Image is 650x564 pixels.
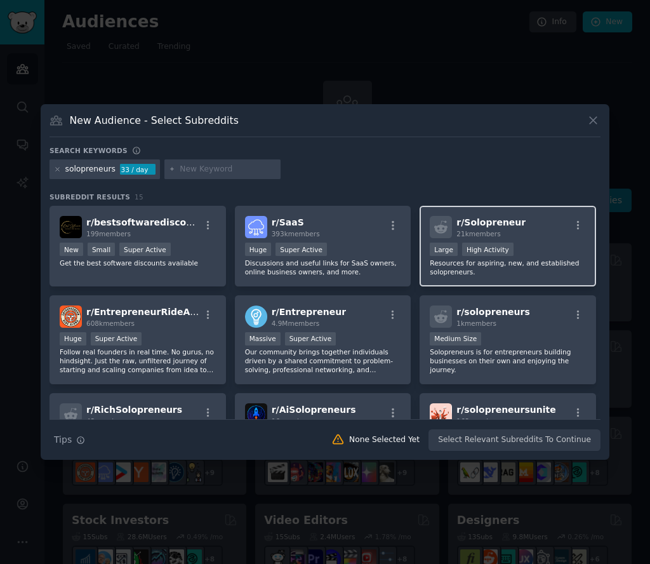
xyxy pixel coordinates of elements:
div: Super Active [119,243,171,256]
img: AiSolopreneurs [245,403,267,426]
span: 393k members [272,230,320,238]
span: 199 members [86,230,131,238]
div: 33 / day [120,164,156,175]
div: New [60,243,83,256]
div: Super Active [285,332,336,346]
span: r/ SaaS [272,217,304,227]
span: r/ solopreneursunite [456,405,555,415]
span: r/ EntrepreneurRideAlong [86,307,212,317]
h3: Search keywords [50,146,128,155]
span: r/ RichSolopreneurs [86,405,182,415]
span: 608k members [86,319,135,327]
img: bestsoftwarediscounts [60,216,82,238]
div: Small [88,243,115,256]
img: EntrepreneurRideAlong [60,305,82,328]
div: High Activity [462,243,514,256]
span: 21k members [456,230,500,238]
span: r/ Solopreneur [456,217,526,227]
p: Get the best software discounts available [60,258,216,267]
div: solopreneurs [65,164,116,175]
span: r/ Entrepreneur [272,307,346,317]
div: Huge [60,332,86,346]
p: Solopreneurs is for entrepreneurs building businesses on their own and enjoying the journey. [430,347,586,374]
span: r/ solopreneurs [456,307,530,317]
div: Medium Size [430,332,481,346]
span: 15 [135,193,143,201]
p: Our community brings together individuals driven by a shared commitment to problem-solving, profe... [245,347,401,374]
span: r/ AiSolopreneurs [272,405,356,415]
p: Resources for aspiring, new, and established solopreneurs. [430,258,586,276]
img: solopreneursunite [430,403,452,426]
img: Entrepreneur [245,305,267,328]
span: 43 members [86,417,126,425]
p: Discussions and useful links for SaaS owners, online business owners, and more. [245,258,401,276]
button: Tips [50,429,90,451]
img: SaaS [245,216,267,238]
p: Follow real founders in real time. No gurus, no hindsight. Just the raw, unfiltered journey of st... [60,347,216,374]
span: Tips [54,433,72,446]
div: Huge [245,243,272,256]
div: Large [430,243,458,256]
div: Super Active [275,243,327,256]
span: 1k members [456,319,496,327]
span: r/ bestsoftwarediscounts [86,217,208,227]
input: New Keyword [180,164,276,175]
span: Subreddit Results [50,192,130,201]
div: Massive [245,332,281,346]
div: Super Active [91,332,142,346]
div: None Selected Yet [349,434,420,446]
span: 16 members [272,417,312,425]
h3: New Audience - Select Subreddits [70,114,239,127]
span: 162 members [456,417,501,425]
span: 4.9M members [272,319,320,327]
